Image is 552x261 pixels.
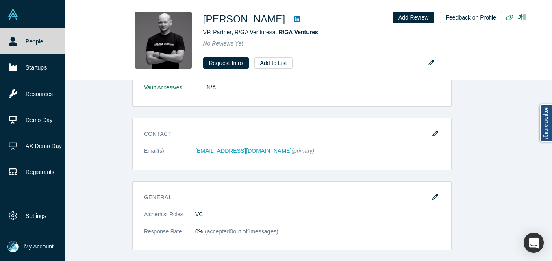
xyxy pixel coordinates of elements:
dt: Alchemist Roles [144,210,195,227]
span: (primary) [291,148,314,154]
h1: [PERSON_NAME] [203,12,285,26]
img: Mia Scott's Account [7,241,19,252]
span: (accepted 0 out of 1 messages) [203,228,278,235]
h3: General [144,193,428,202]
a: Report a bug! [540,104,552,142]
dd: N/A [206,83,440,92]
button: My Account [7,241,54,252]
button: Add Review [393,12,435,23]
a: R/GA Ventures [278,29,318,35]
a: [EMAIL_ADDRESS][DOMAIN_NAME] [195,148,291,154]
dt: Email(s) [144,147,195,164]
button: Request Intro [203,57,249,69]
img: Jonathan Bradley's Profile Image [135,12,192,69]
dt: Vault Access/es [144,83,206,100]
img: Alchemist Vault Logo [7,9,19,20]
span: No Reviews Yet [203,40,243,47]
h3: Contact [144,130,428,138]
button: Feedback on Profile [440,12,502,23]
dt: Response Rate [144,227,195,244]
dd: VC [195,210,440,219]
span: My Account [24,242,54,251]
button: Add to List [254,57,293,69]
span: 0% [195,228,203,235]
span: VP, Partner, R/GA Ventures at [203,29,318,35]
